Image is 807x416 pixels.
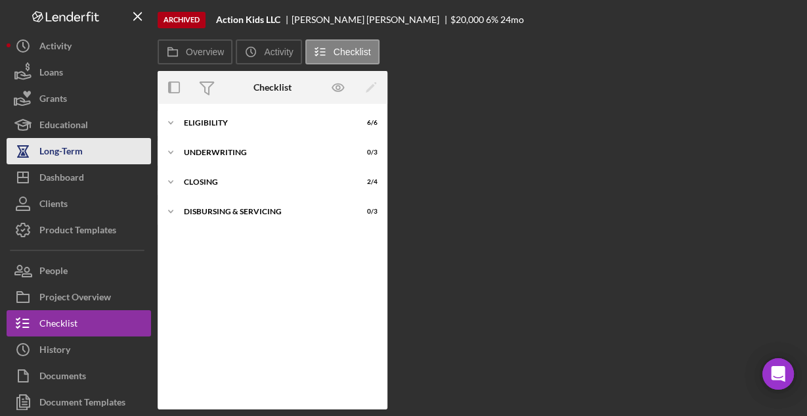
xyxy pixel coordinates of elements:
[39,310,77,340] div: Checklist
[7,389,151,415] button: Document Templates
[158,39,232,64] button: Overview
[39,217,116,246] div: Product Templates
[39,164,84,194] div: Dashboard
[354,208,378,216] div: 0 / 3
[39,336,70,366] div: History
[184,149,345,156] div: Underwriting
[500,14,524,25] div: 24 mo
[292,14,450,25] div: [PERSON_NAME] [PERSON_NAME]
[7,217,151,243] button: Product Templates
[184,208,345,216] div: Disbursing & Servicing
[7,336,151,363] button: History
[39,363,86,392] div: Documents
[264,47,293,57] label: Activity
[7,138,151,164] button: Long-Term
[39,112,88,141] div: Educational
[39,284,111,313] div: Project Overview
[7,164,151,191] button: Dashboard
[39,191,68,220] div: Clients
[236,39,301,64] button: Activity
[334,47,371,57] label: Checklist
[305,39,380,64] button: Checklist
[7,363,151,389] button: Documents
[184,119,345,127] div: Eligibility
[39,59,63,89] div: Loans
[7,258,151,284] button: People
[7,59,151,85] button: Loans
[7,112,151,138] button: Educational
[253,82,292,93] div: Checklist
[7,284,151,310] button: Project Overview
[186,47,224,57] label: Overview
[354,149,378,156] div: 0 / 3
[39,33,72,62] div: Activity
[39,85,67,115] div: Grants
[216,14,280,25] b: Action Kids LLC
[7,310,151,336] button: Checklist
[39,258,68,287] div: People
[7,33,151,59] button: Activity
[486,14,498,25] div: 6 %
[762,358,794,390] div: Open Intercom Messenger
[7,85,151,112] button: Grants
[354,178,378,186] div: 2 / 4
[158,12,206,28] div: Archived
[184,178,345,186] div: Closing
[354,119,378,127] div: 6 / 6
[7,191,151,217] button: Clients
[450,14,484,25] div: $20,000
[39,138,83,168] div: Long-Term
